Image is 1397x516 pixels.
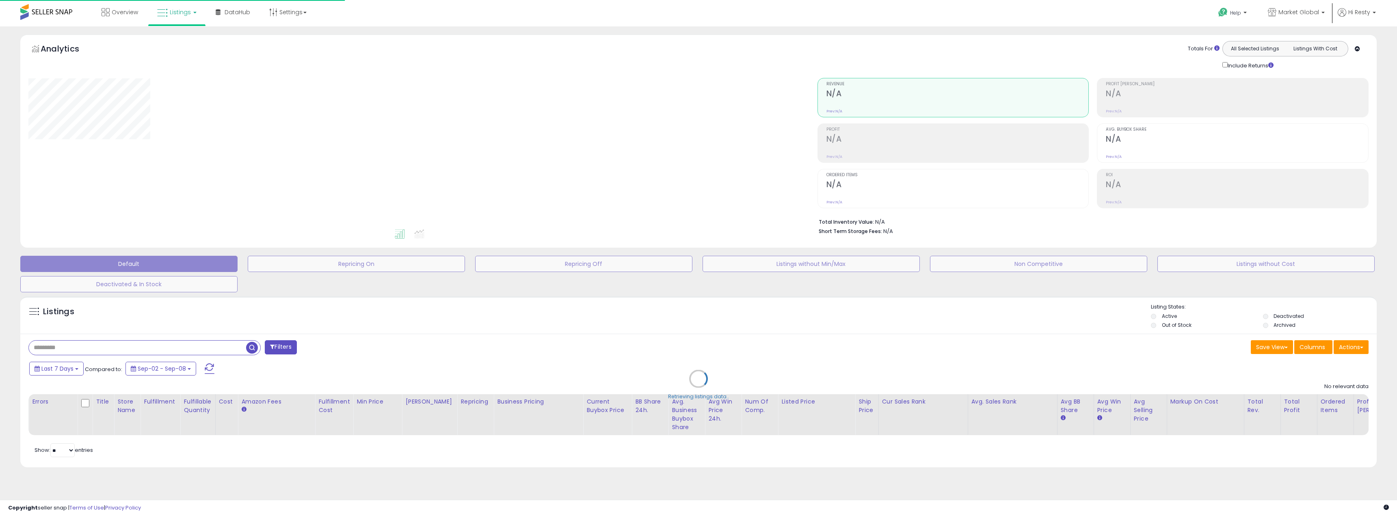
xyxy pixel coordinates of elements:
button: Non Competitive [930,256,1147,272]
button: Listings With Cost [1285,43,1345,54]
small: Prev: N/A [1106,154,1122,159]
span: DataHub [225,8,250,16]
a: Help [1212,1,1255,26]
h2: N/A [1106,89,1368,100]
li: N/A [819,216,1363,226]
span: Revenue [826,82,1089,86]
button: Listings without Cost [1157,256,1375,272]
div: Include Returns [1216,60,1283,70]
button: Repricing On [248,256,465,272]
span: Profit [PERSON_NAME] [1106,82,1368,86]
i: Get Help [1218,7,1228,17]
button: Repricing Off [475,256,692,272]
span: Overview [112,8,138,16]
small: Prev: N/A [826,109,842,114]
button: Default [20,256,238,272]
h5: Analytics [41,43,95,56]
span: Avg. Buybox Share [1106,127,1368,132]
div: Retrieving listings data.. [668,393,729,400]
span: Market Global [1278,8,1319,16]
span: Hi Resty [1348,8,1370,16]
span: Listings [170,8,191,16]
div: Totals For [1188,45,1220,53]
h2: N/A [826,89,1089,100]
small: Prev: N/A [1106,200,1122,205]
b: Total Inventory Value: [819,218,874,225]
small: Prev: N/A [826,154,842,159]
span: ROI [1106,173,1368,177]
span: Help [1230,9,1241,16]
h2: N/A [1106,180,1368,191]
button: All Selected Listings [1225,43,1285,54]
h2: N/A [1106,134,1368,145]
button: Listings without Min/Max [703,256,920,272]
span: Ordered Items [826,173,1089,177]
span: N/A [883,227,893,235]
a: Hi Resty [1338,8,1376,26]
button: Deactivated & In Stock [20,276,238,292]
small: Prev: N/A [1106,109,1122,114]
small: Prev: N/A [826,200,842,205]
b: Short Term Storage Fees: [819,228,882,235]
span: Profit [826,127,1089,132]
h2: N/A [826,134,1089,145]
h2: N/A [826,180,1089,191]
